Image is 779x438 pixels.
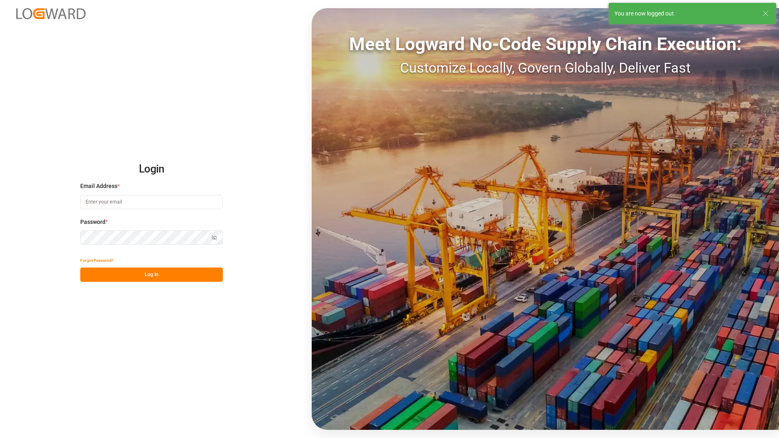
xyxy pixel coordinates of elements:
[80,253,114,268] button: Forgot Password?
[312,31,779,58] div: Meet Logward No-Code Supply Chain Execution:
[312,58,779,78] div: Customize Locally, Govern Globally, Deliver Fast
[16,8,86,19] img: Logward_new_orange.png
[80,156,223,182] h2: Login
[80,268,223,282] button: Log In
[80,182,117,190] span: Email Address
[80,195,223,209] input: Enter your email
[614,9,755,18] div: You are now logged out
[80,218,106,226] span: Password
